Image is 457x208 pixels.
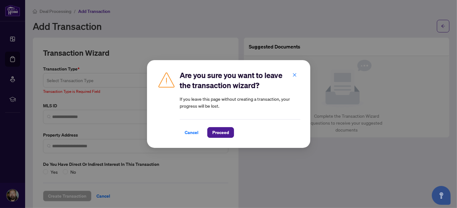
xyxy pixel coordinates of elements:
article: If you leave this page without creating a transaction, your progress will be lost. [180,95,300,109]
span: Proceed [212,127,229,138]
h2: Are you sure you want to leave the transaction wizard? [180,70,300,90]
button: Open asap [432,186,451,205]
span: Cancel [185,127,199,138]
span: close [292,73,297,77]
button: Cancel [180,127,204,138]
button: Proceed [207,127,234,138]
